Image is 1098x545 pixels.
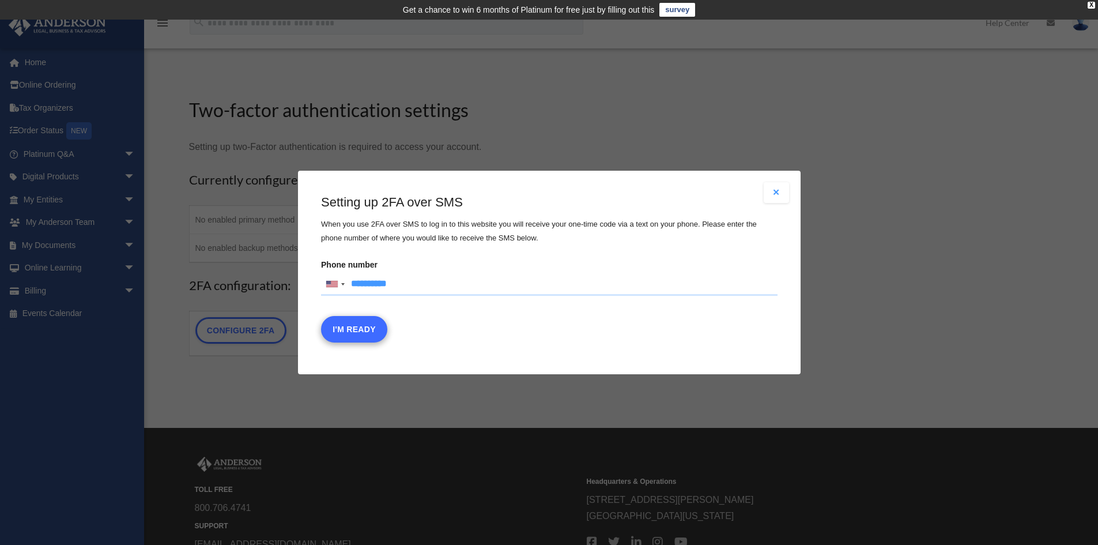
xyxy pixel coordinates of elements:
[1088,2,1095,9] div: close
[321,273,778,296] input: Phone numberList of countries
[321,194,778,212] h3: Setting up 2FA over SMS
[659,3,695,17] a: survey
[321,217,778,245] p: When you use 2FA over SMS to log in to this website you will receive your one-time code via a tex...
[321,316,387,343] button: I'm Ready
[322,273,348,295] div: United States: +1
[321,257,778,296] label: Phone number
[764,182,789,203] button: Close modal
[403,3,655,17] div: Get a chance to win 6 months of Platinum for free just by filling out this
